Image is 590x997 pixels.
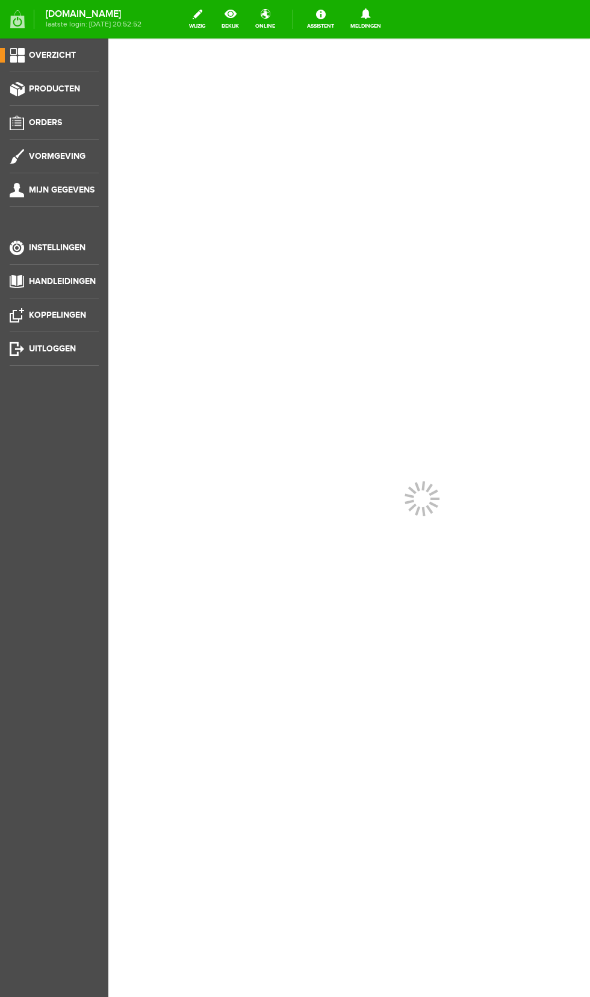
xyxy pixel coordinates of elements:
span: Orders [29,117,62,128]
span: Overzicht [29,50,76,60]
a: Assistent [300,6,341,32]
a: bekijk [214,6,246,32]
a: Meldingen [343,6,388,32]
span: Mijn gegevens [29,185,95,195]
a: online [248,6,282,32]
span: Producten [29,84,80,94]
strong: [DOMAIN_NAME] [46,11,141,17]
span: Handleidingen [29,276,96,286]
span: Koppelingen [29,310,86,320]
span: Vormgeving [29,151,85,161]
span: Uitloggen [29,344,76,354]
a: wijzig [182,6,213,32]
span: laatste login: [DATE] 20:52:52 [46,21,141,28]
span: Instellingen [29,242,85,253]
